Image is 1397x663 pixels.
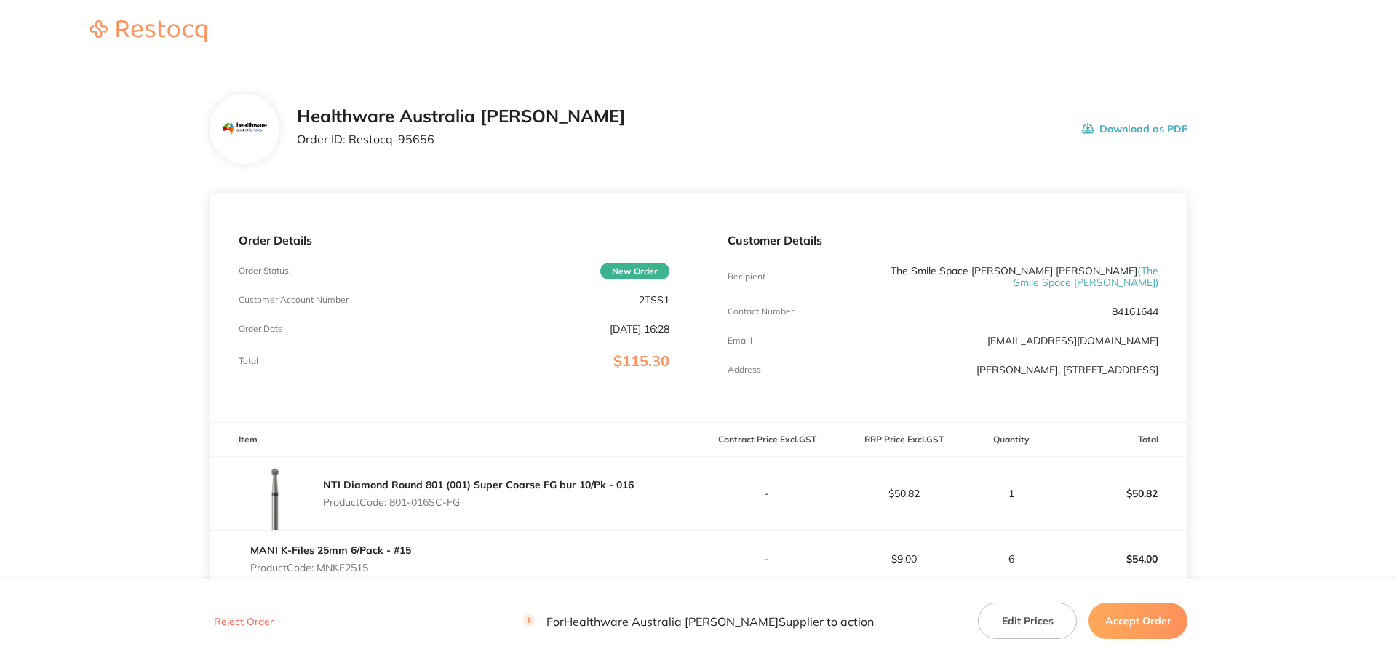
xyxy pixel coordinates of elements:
[239,234,669,247] p: Order Details
[978,603,1077,639] button: Edit Prices
[239,324,283,334] p: Order Date
[1014,264,1158,289] span: ( The Smile Space [PERSON_NAME] )
[699,488,835,499] p: -
[250,562,411,573] p: Product Code: MNKF2515
[239,266,289,276] p: Order Status
[600,263,669,279] span: New Order
[220,106,268,153] img: Mjc2MnhocQ
[728,306,794,317] p: Contact Number
[835,423,972,457] th: RRP Price Excl. GST
[972,423,1051,457] th: Quantity
[1082,106,1187,151] button: Download as PDF
[728,336,752,346] p: Emaill
[323,496,634,508] p: Product Code: 801-016SC-FG
[297,106,626,127] h2: Healthware Australia [PERSON_NAME]
[523,614,874,628] p: For Healthware Australia [PERSON_NAME] Supplier to action
[323,478,634,491] a: NTI Diamond Round 801 (001) Super Coarse FG bur 10/Pk - 016
[239,457,311,530] img: cnJ2b2hxdw
[210,615,278,628] button: Reject Order
[250,544,411,557] a: MANI K-Files 25mm 6/Pack - #15
[728,271,765,282] p: Recipient
[639,294,669,306] p: 2TSS1
[613,352,669,370] span: $115.30
[239,295,349,305] p: Customer Account Number
[728,365,761,375] p: Address
[239,356,258,366] p: Total
[836,553,971,565] p: $9.00
[836,488,971,499] p: $50.82
[297,132,626,146] p: Order ID: Restocq- 95656
[699,553,835,565] p: -
[871,265,1158,288] p: The Smile Space [PERSON_NAME] [PERSON_NAME]
[1051,423,1187,457] th: Total
[76,20,221,44] a: Restocq logo
[610,323,669,335] p: [DATE] 16:28
[973,553,1050,565] p: 6
[1051,476,1187,511] p: $50.82
[210,423,698,457] th: Item
[973,488,1050,499] p: 1
[987,334,1158,347] a: [EMAIL_ADDRESS][DOMAIN_NAME]
[76,20,221,42] img: Restocq logo
[1051,541,1187,576] p: $54.00
[976,364,1158,376] p: [PERSON_NAME], [STREET_ADDRESS]
[1112,306,1158,317] p: 84161644
[1088,603,1187,639] button: Accept Order
[698,423,835,457] th: Contract Price Excl. GST
[728,234,1158,247] p: Customer Details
